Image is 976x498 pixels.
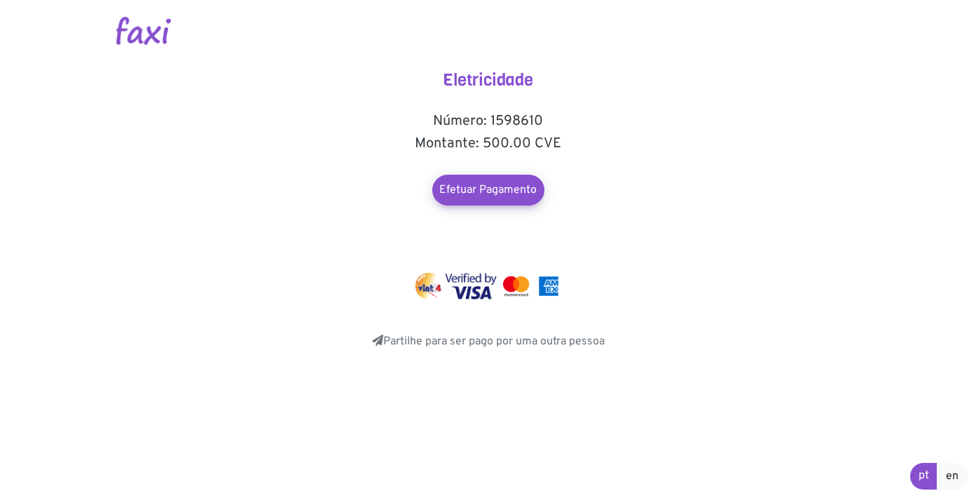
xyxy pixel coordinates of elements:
[372,335,605,349] a: Partilhe para ser pago por uma outra pessoa
[348,113,628,130] h5: Número: 1598610
[500,273,532,300] img: mastercard
[445,273,497,300] img: visa
[348,135,628,152] h5: Montante: 500.00 CVE
[535,273,562,300] img: mastercard
[414,273,442,300] img: vinti4
[432,175,544,206] a: Efetuar Pagamento
[348,70,628,90] h4: Eletricidade
[910,463,937,490] a: pt
[937,463,968,490] a: en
